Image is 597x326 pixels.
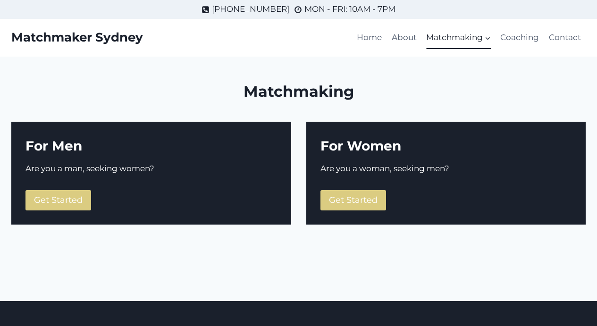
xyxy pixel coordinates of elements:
[320,136,572,156] h2: For Women
[304,3,395,16] span: MON - FRI: 10AM - 7PM
[421,26,496,49] a: Matchmaking
[11,80,586,103] h1: Matchmaking
[496,26,544,49] a: Coaching
[387,26,421,49] a: About
[544,26,586,49] a: Contact
[25,190,91,210] a: Get Started
[212,3,289,16] span: [PHONE_NUMBER]
[34,195,83,205] span: Get Started
[320,162,572,175] p: Are you a woman, seeking men?
[352,26,586,49] nav: Primary
[25,162,277,175] p: Are you a man, seeking women?
[320,190,386,210] a: Get Started
[352,26,387,49] a: Home
[11,30,143,45] a: Matchmaker Sydney
[329,195,378,205] span: Get Started
[202,3,289,16] a: [PHONE_NUMBER]
[25,136,277,156] h2: For Men
[426,31,491,44] span: Matchmaking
